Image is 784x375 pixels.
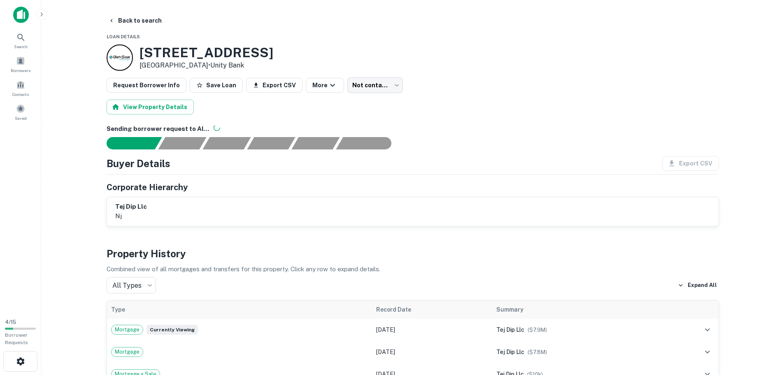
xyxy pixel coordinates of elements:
span: 4 / 15 [5,319,16,325]
span: Saved [15,115,27,121]
th: Record Date [372,300,493,319]
p: [GEOGRAPHIC_DATA] • [140,61,273,70]
a: Unity Bank [210,61,244,69]
div: Principals found, AI now looking for contact information... [247,137,295,149]
div: Documents found, AI parsing details... [202,137,251,149]
a: Search [2,29,39,51]
h3: [STREET_ADDRESS] [140,45,273,61]
td: [DATE] [372,319,493,341]
h6: Sending borrower request to AI... [107,124,719,134]
div: AI fulfillment process complete. [336,137,401,149]
span: Loan Details [107,34,140,39]
img: capitalize-icon.png [13,7,29,23]
a: Contacts [2,77,39,99]
button: Request Borrower Info [107,78,186,93]
button: More [306,78,344,93]
button: expand row [700,323,714,337]
span: tej dip llc [496,326,524,333]
button: Back to search [105,13,165,28]
div: Principals found, still searching for contact information. This may take time... [291,137,340,149]
th: Summary [492,300,656,319]
div: Your request is received and processing... [158,137,206,149]
span: Borrowers [11,67,30,74]
button: Export CSV [246,78,302,93]
span: Contacts [12,91,29,98]
span: Mortgage [112,348,143,356]
td: [DATE] [372,341,493,363]
span: Currently viewing [147,325,198,335]
h6: tej dip llc [115,202,147,212]
iframe: Chat Widget [743,309,784,349]
span: ($ 7.9M ) [528,327,547,333]
p: nj [115,211,147,221]
a: Borrowers [2,53,39,75]
h4: Property History [107,246,719,261]
h4: Buyer Details [107,156,170,171]
div: All Types [107,277,156,293]
button: expand row [700,345,714,359]
button: Save Loan [190,78,243,93]
th: Type [107,300,372,319]
div: Not contacted [347,77,403,93]
button: Expand All [676,279,719,291]
span: tej dip llc [496,349,524,355]
span: Borrower Requests [5,332,28,345]
p: Combined view of all mortgages and transfers for this property. Click any row to expand details. [107,264,719,274]
span: Mortgage [112,326,143,334]
div: Sending borrower request to AI... [97,137,158,149]
button: View Property Details [107,100,194,114]
span: ($ 7.8M ) [528,349,547,355]
h5: Corporate Hierarchy [107,181,188,193]
a: Saved [2,101,39,123]
span: Search [14,43,28,50]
